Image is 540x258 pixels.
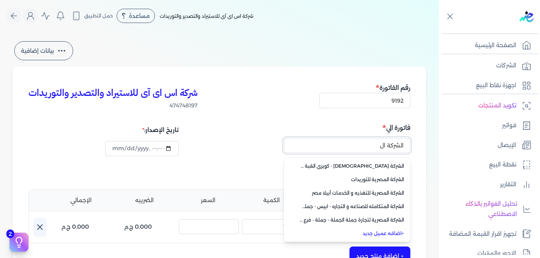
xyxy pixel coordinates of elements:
[61,222,89,232] p: 0.000 ج.م
[51,196,111,204] li: الإجمالي
[449,229,516,239] p: تجهيز اقرار القيمة المضافة
[124,222,152,232] p: 0.000 ج.م
[84,12,113,19] span: حمل التطبيق
[14,41,73,60] button: بيانات إضافية
[284,138,410,153] input: إسم الشركة
[129,13,150,19] span: مساعدة
[242,196,302,204] li: الكمية
[70,9,115,23] button: حمل التطبيق
[284,138,410,156] button: إسم الشركة
[319,93,410,108] input: رقم الفاتورة
[402,230,404,236] span: +
[178,196,238,204] li: السعر
[319,82,410,93] h5: رقم الفاتورة
[9,233,28,252] button: 2
[476,80,516,91] p: اجهزة نقاط البيع
[284,158,410,242] ul: إسم الشركة
[439,226,535,243] a: تجهيز اقرار القيمة المضافة
[439,196,535,222] a: تحليل الفواتير بالذكاء الاصطناعي
[160,13,253,19] span: شركة اس اى آى للاستيراد والتصدير والتوريدات
[117,9,155,23] div: مساعدة
[6,229,14,238] span: 2
[443,199,517,219] p: تحليل الفواتير بالذكاء الاصطناعي
[489,160,516,170] p: نقطة البيع
[439,117,535,134] a: فواتير
[439,57,535,74] a: الشركات
[300,203,404,210] span: الشركة المتكامله للصناعه و التجاره - ابيس - جمله - فرع الاسكندريه
[300,189,404,197] span: الشركة المصرية للتغذيه و الخدمات أبيلا مصر
[115,196,175,204] li: الضريبه
[222,122,410,133] h5: فاتورة الي
[439,137,535,154] a: الإيصال
[496,61,516,71] p: الشركات
[300,176,404,183] span: الشركة المصرية للتوريدات
[300,162,404,170] span: الشركة [DEMOGRAPHIC_DATA] - كوبري القبة - تجزئه - فرع القاهره
[475,40,516,51] p: الصفحة الرئيسية
[300,216,404,224] span: الشركة المصرية لتجارة جملة الجملة - جملة - فرع الق
[28,101,198,110] span: 474748197
[439,77,535,94] a: اجهزة نقاط البيع
[502,120,516,131] p: فواتير
[439,97,535,114] a: تكويد المنتجات
[439,157,535,173] a: نقطة البيع
[439,37,535,54] a: الصفحة الرئيسية
[300,230,404,237] a: اضافه عميل جديد
[28,86,198,100] h3: شركة اس اى آى للاستيراد والتصدير والتوريدات
[498,140,516,151] p: الإيصال
[105,122,179,138] div: تاريخ الإصدار:
[439,176,535,193] a: التقارير
[519,11,534,22] img: logo
[500,180,516,190] p: التقارير
[478,101,516,111] p: تكويد المنتجات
